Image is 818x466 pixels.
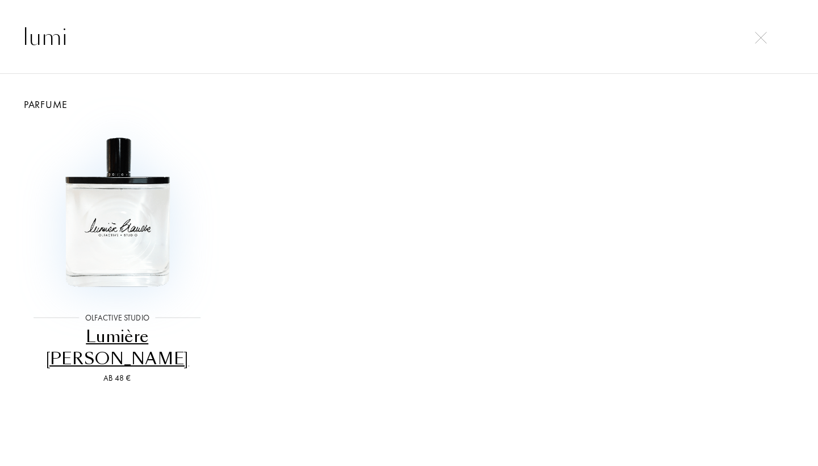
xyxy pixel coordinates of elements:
[24,326,210,371] div: Lumière [PERSON_NAME]
[11,97,807,112] div: Parfume
[755,32,767,44] img: cross.svg
[30,124,204,299] img: Lumière Blanche
[24,372,210,384] div: Ab 48 €
[20,112,215,398] a: Lumière BlancheOlfactive StudioLumière [PERSON_NAME]Ab 48 €
[80,312,155,324] div: Olfactive Studio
